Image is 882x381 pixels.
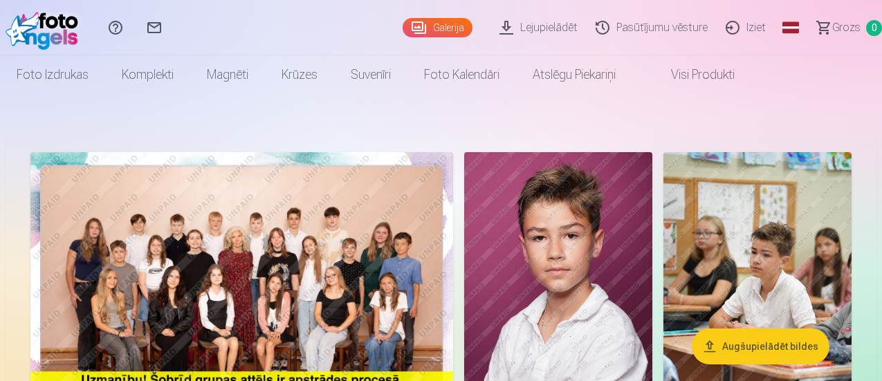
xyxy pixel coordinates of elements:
span: 0 [866,20,882,36]
a: Magnēti [190,55,265,94]
img: /fa1 [6,6,85,50]
a: Komplekti [105,55,190,94]
a: Foto kalendāri [407,55,516,94]
a: Galerija [403,18,472,37]
button: Augšupielādēt bildes [692,328,829,364]
a: Suvenīri [334,55,407,94]
span: Grozs [832,19,861,36]
a: Atslēgu piekariņi [516,55,632,94]
a: Krūzes [265,55,334,94]
a: Visi produkti [632,55,751,94]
